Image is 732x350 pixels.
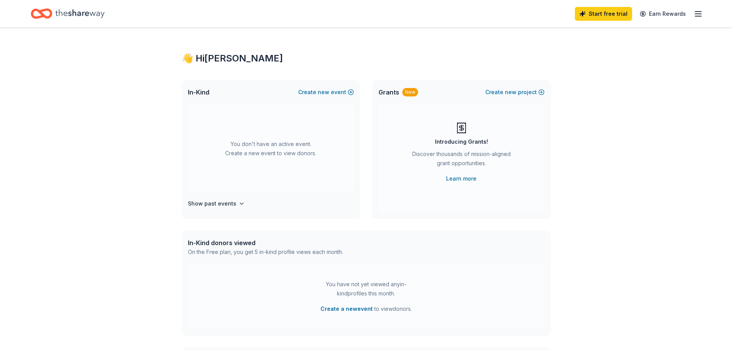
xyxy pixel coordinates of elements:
div: Discover thousands of mission-aligned grant opportunities. [409,149,514,171]
button: Createnewproject [485,88,544,97]
div: Introducing Grants! [435,137,488,146]
button: Show past events [188,199,245,208]
span: Grants [378,88,399,97]
div: 👋 Hi [PERSON_NAME] [182,52,551,65]
a: Start free trial [575,7,632,21]
div: You don't have an active event. Create a new event to view donors. [188,105,354,193]
div: On the Free plan, you get 5 in-kind profile views each month. [188,247,343,257]
span: new [318,88,329,97]
div: In-Kind donors viewed [188,238,343,247]
div: New [402,88,418,96]
span: to view donors . [320,304,412,314]
span: In-Kind [188,88,209,97]
button: Create a newevent [320,304,373,314]
a: Learn more [446,174,476,183]
span: new [505,88,516,97]
div: You have not yet viewed any in-kind profiles this month. [318,280,414,298]
button: Createnewevent [298,88,354,97]
a: Earn Rewards [635,7,691,21]
h4: Show past events [188,199,236,208]
a: Home [31,5,105,23]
